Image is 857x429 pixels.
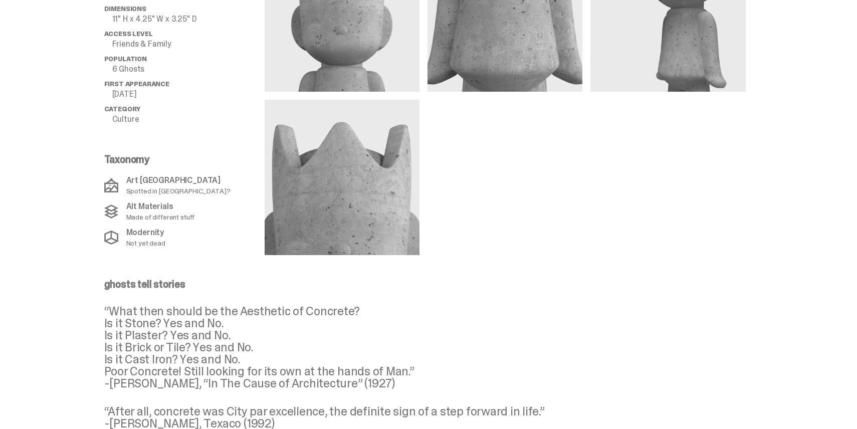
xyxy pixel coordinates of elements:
[126,187,231,194] p: Spotted in [GEOGRAPHIC_DATA]?
[104,154,259,164] p: Taxonomy
[112,115,265,123] p: Culture
[104,30,153,38] span: Access Level
[112,15,265,23] p: 11" H x 4.25" W x 3.25" D
[104,279,746,289] p: ghosts tell stories
[112,90,265,98] p: [DATE]
[126,229,165,237] p: Modernity
[126,176,231,184] p: Art [GEOGRAPHIC_DATA]
[104,5,146,13] span: Dimensions
[104,305,746,389] p: “What then should be the Aesthetic of Concrete? Is it Stone? Yes and No. Is it Plaster? Yes and N...
[104,80,169,88] span: First Appearance
[104,105,141,113] span: Category
[126,240,165,247] p: Not yet dead
[126,202,195,210] p: Alt Materials
[112,65,265,73] p: 6 Ghosts
[126,213,195,221] p: Made of different stuff
[104,55,147,63] span: Population
[265,100,419,255] img: media gallery image
[112,40,265,48] p: Friends & Family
